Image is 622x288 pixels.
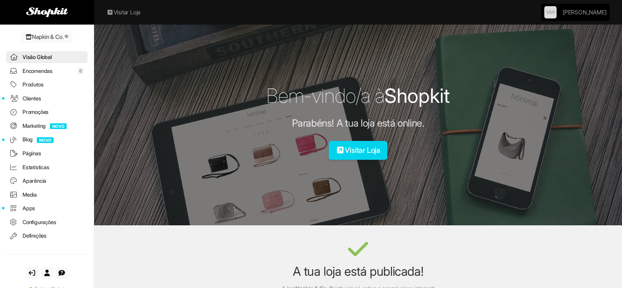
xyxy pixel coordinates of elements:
a: MW [544,6,557,18]
a: MarketingNOVO [6,120,88,132]
a: Definições [6,230,88,242]
a: Configurações [6,216,88,228]
a: Páginas [6,147,88,159]
a: Suporte [56,267,68,279]
a: Apps [6,202,88,214]
span: NOVO [37,137,54,143]
strong: Shopkit [384,84,449,108]
a: Visitar Loja [106,8,140,16]
a: Visitar Loja [329,141,387,160]
a: Produtos [6,79,88,91]
a: Visão Global [6,51,88,63]
img: Shopkit [26,7,68,17]
a: Aparência [6,175,88,187]
a: Napkin & Co. ® [21,31,72,43]
span: NOVO [50,123,67,129]
span: 0 [78,67,83,75]
h3: Parabéns! A tua loja está online. [106,118,610,129]
a: Encomendas0 [6,65,88,77]
a: BlogNOVO [6,134,88,145]
h2: A tua loja está publicada! [106,265,610,278]
h1: Bem-vindo/a à [106,86,610,106]
a: Media [6,189,88,201]
a: Estatísticas [6,161,88,173]
a: [PERSON_NAME] [563,4,606,20]
a: Sair [26,267,38,279]
a: Clientes [6,93,88,104]
a: Conta [41,267,53,279]
a: Promoções [6,106,88,118]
